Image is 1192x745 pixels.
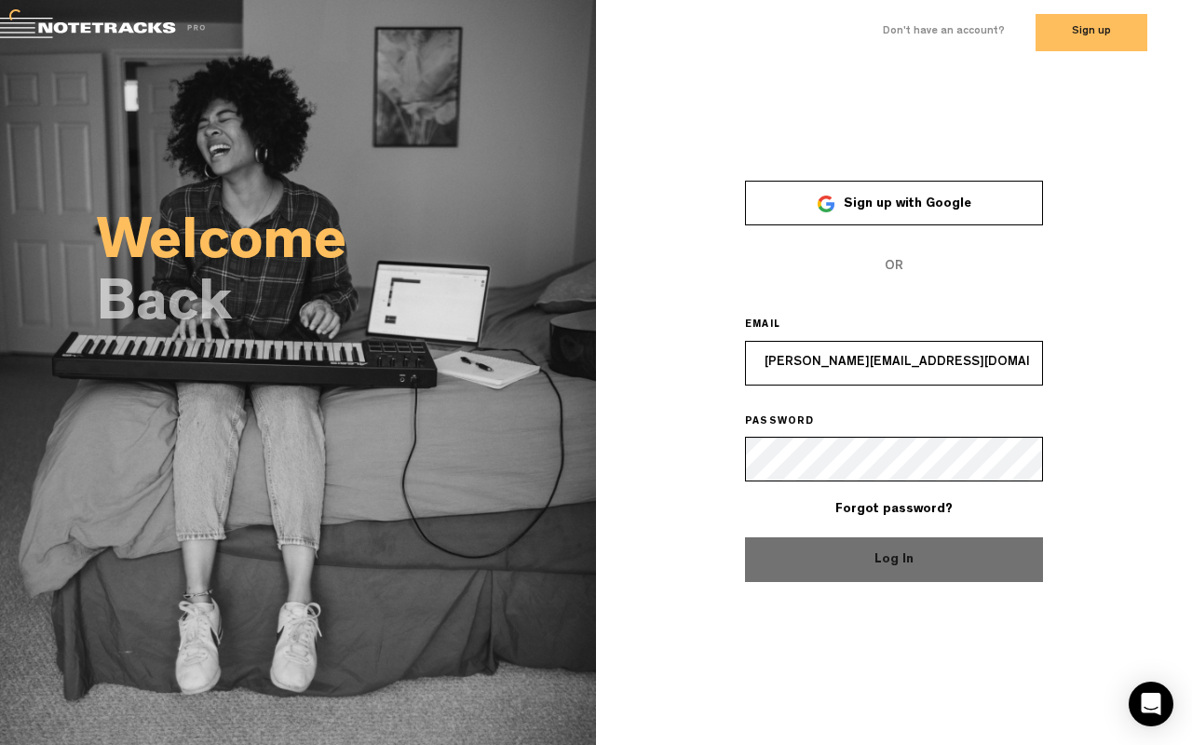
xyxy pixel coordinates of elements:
button: Log In [745,537,1043,582]
button: Sign up [1036,14,1147,51]
h2: Back [97,281,596,333]
label: Don't have an account? [883,24,1005,40]
label: PASSWORD [745,415,841,430]
input: Email [745,341,1043,386]
a: Forgot password? [835,503,953,516]
h2: Welcome [97,220,596,272]
span: Sign up with Google [844,197,971,210]
span: OR [745,244,1043,289]
div: Open Intercom Messenger [1129,682,1173,726]
label: EMAIL [745,318,806,333]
